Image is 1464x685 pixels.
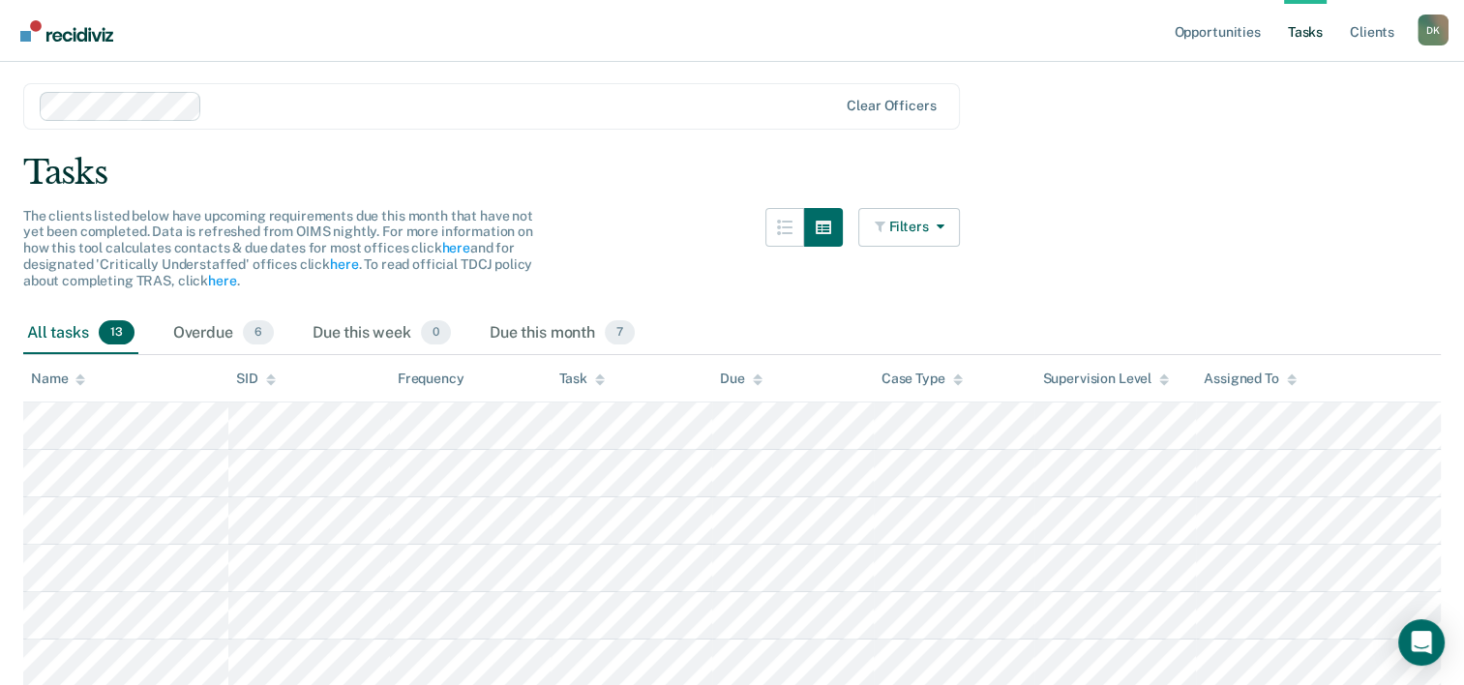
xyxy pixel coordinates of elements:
div: Supervision Level [1042,371,1169,387]
div: Open Intercom Messenger [1398,619,1445,666]
div: All tasks13 [23,313,138,355]
img: Recidiviz [20,20,113,42]
div: Tasks [23,153,1441,193]
a: here [208,273,236,288]
button: Filters [858,208,961,247]
div: Due this week0 [309,313,455,355]
button: Profile dropdown button [1418,15,1449,45]
div: Frequency [398,371,464,387]
span: 0 [421,320,451,345]
div: Case Type [881,371,963,387]
span: The clients listed below have upcoming requirements due this month that have not yet been complet... [23,208,533,288]
div: Due this month7 [486,313,639,355]
div: Clear officers [847,98,936,114]
div: Assigned To [1204,371,1296,387]
div: Task [558,371,604,387]
span: 6 [243,320,274,345]
div: Name [31,371,85,387]
span: 13 [99,320,134,345]
div: Due [720,371,762,387]
div: Overdue6 [169,313,278,355]
span: 7 [605,320,635,345]
div: SID [236,371,276,387]
a: here [441,240,469,255]
div: D K [1418,15,1449,45]
a: here [330,256,358,272]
